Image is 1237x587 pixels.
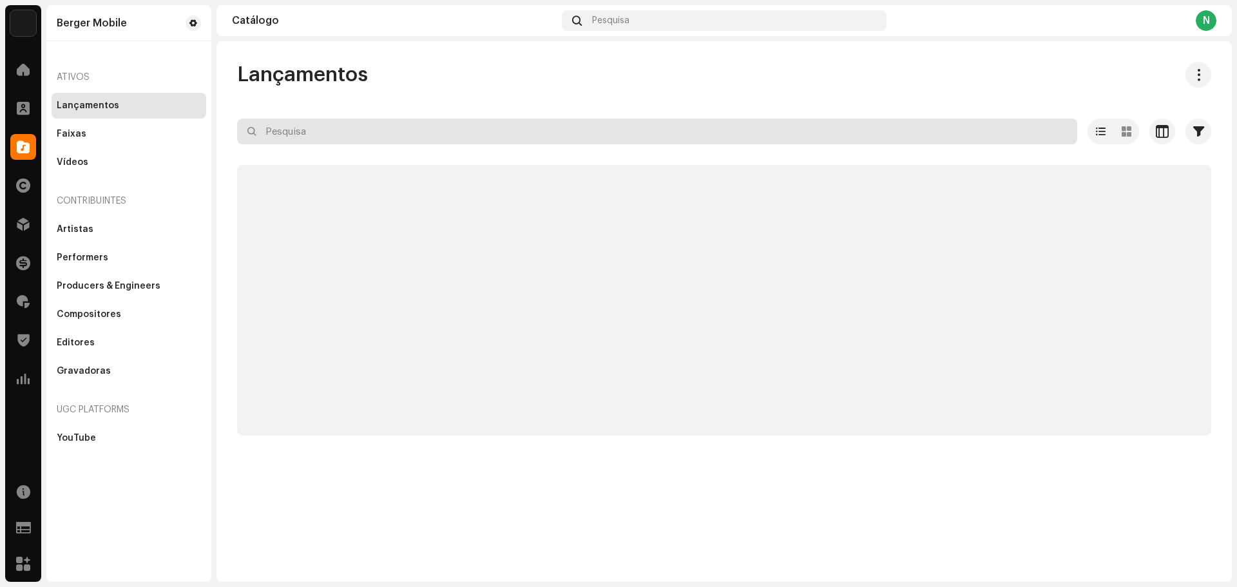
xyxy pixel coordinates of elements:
re-m-nav-item: Producers & Engineers [52,273,206,299]
div: Producers & Engineers [57,281,160,291]
div: Berger Mobile [57,18,127,28]
div: N [1196,10,1216,31]
input: Pesquisa [237,119,1077,144]
div: Gravadoras [57,366,111,376]
re-m-nav-item: Performers [52,245,206,271]
re-m-nav-item: YouTube [52,425,206,451]
re-m-nav-item: Lançamentos [52,93,206,119]
re-m-nav-item: Faixas [52,121,206,147]
re-m-nav-item: Compositores [52,302,206,327]
div: Vídeos [57,157,88,168]
re-m-nav-item: Artistas [52,217,206,242]
div: YouTube [57,433,96,443]
re-m-nav-item: Vídeos [52,149,206,175]
div: Lançamentos [57,101,119,111]
div: Performers [57,253,108,263]
re-m-nav-item: Editores [52,330,206,356]
div: Artistas [57,224,93,235]
div: Catálogo [232,15,557,26]
span: Pesquisa [592,15,629,26]
re-a-nav-header: UGC Platforms [52,394,206,425]
div: Faixas [57,129,86,139]
div: Compositores [57,309,121,320]
re-a-nav-header: Ativos [52,62,206,93]
span: Lançamentos [237,62,368,88]
div: Editores [57,338,95,348]
re-m-nav-item: Gravadoras [52,358,206,384]
img: 70c0b94c-19e5-4c8c-a028-e13e35533bab [10,10,36,36]
re-a-nav-header: Contribuintes [52,186,206,217]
